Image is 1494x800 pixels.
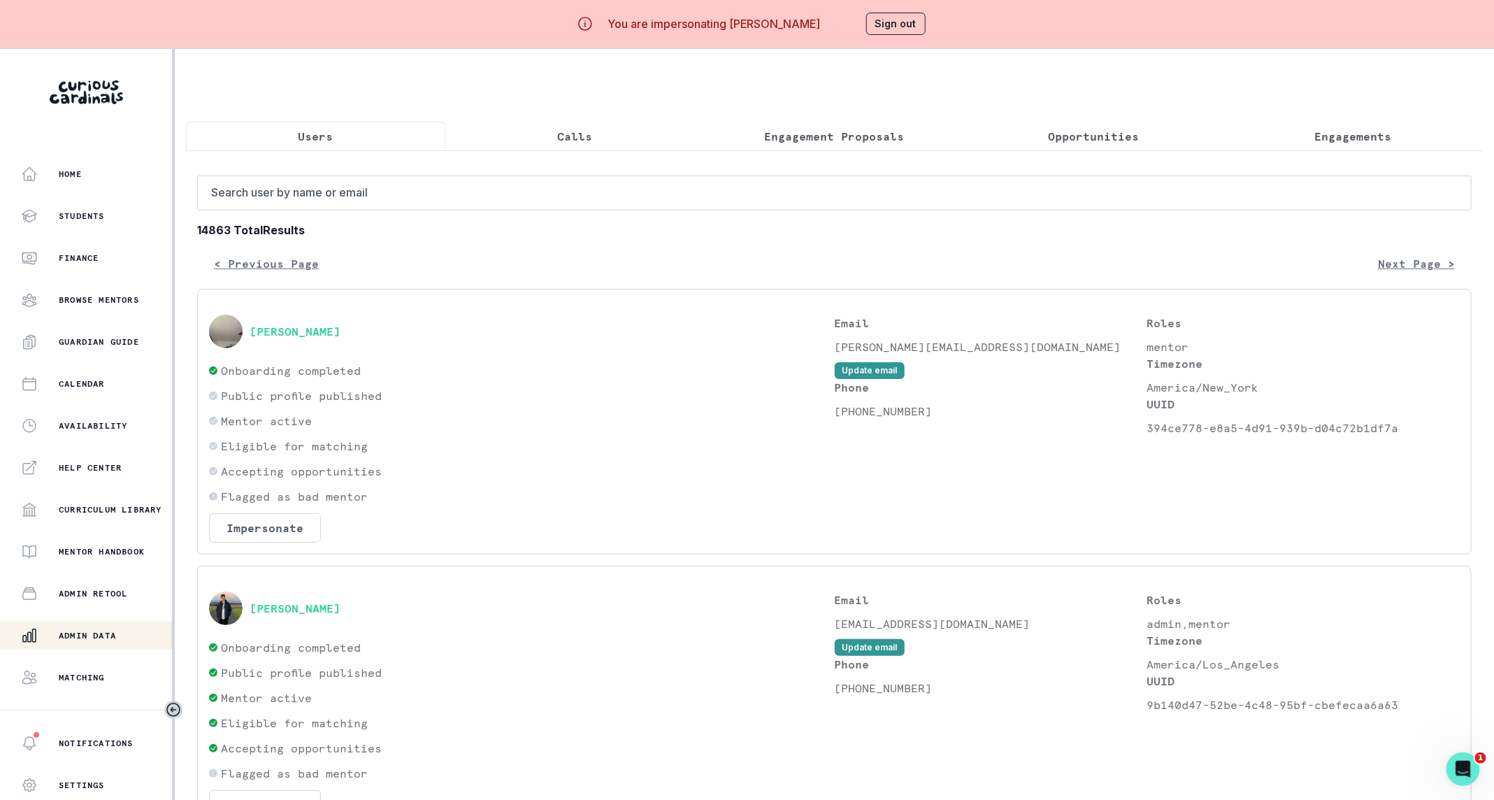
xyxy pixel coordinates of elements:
p: [PERSON_NAME][EMAIL_ADDRESS][DOMAIN_NAME] [835,338,1147,355]
p: Public profile published [221,664,382,681]
p: Onboarding completed [221,362,361,379]
button: Impersonate [209,513,321,543]
p: Settings [59,780,105,791]
p: Mentor active [221,413,312,429]
p: Admin Data [59,630,116,641]
p: Phone [835,379,1147,396]
p: Eligible for matching [221,438,368,455]
button: Next Page > [1361,250,1472,278]
p: Help Center [59,462,122,473]
p: Availability [59,420,127,431]
p: Calls [558,128,593,145]
p: You are impersonating [PERSON_NAME] [608,15,820,32]
p: Public profile published [221,387,382,404]
p: UUID [1147,396,1460,413]
p: Opportunities [1049,128,1140,145]
span: 1 [1475,752,1486,764]
p: Home [59,169,82,180]
button: [PERSON_NAME] [250,601,340,615]
button: < Previous Page [197,250,336,278]
p: 394ce778-e8a5-4d91-939b-d04c72b1df7a [1147,420,1460,436]
b: 14863 Total Results [197,222,1472,238]
img: Curious Cardinals Logo [50,80,123,104]
p: Matching [59,672,105,683]
p: Eligible for matching [221,715,368,731]
p: Accepting opportunities [221,740,382,757]
p: Accepting opportunities [221,463,382,480]
p: Mentor active [221,690,312,706]
p: UUID [1147,673,1460,690]
p: Calendar [59,378,105,390]
p: Roles [1147,592,1460,608]
p: mentor [1147,338,1460,355]
p: Email [835,592,1147,608]
p: Phone [835,656,1147,673]
p: Guardian Guide [59,336,139,348]
p: Students [59,210,105,222]
p: Onboarding completed [221,639,361,656]
button: Sign out [866,13,926,35]
p: [PHONE_NUMBER] [835,403,1147,420]
iframe: Intercom live chat [1446,752,1480,786]
p: Curriculum Library [59,504,162,515]
p: [EMAIL_ADDRESS][DOMAIN_NAME] [835,615,1147,632]
p: Finance [59,252,99,264]
p: Flagged as bad mentor [221,765,368,782]
p: Engagements [1315,128,1392,145]
p: America/Los_Angeles [1147,656,1460,673]
button: Update email [835,362,905,379]
p: Timezone [1147,355,1460,372]
p: [PHONE_NUMBER] [835,680,1147,697]
button: Toggle sidebar [164,701,182,719]
p: America/New_York [1147,379,1460,396]
p: Notifications [59,738,134,749]
p: Roles [1147,315,1460,331]
p: Browse Mentors [59,294,139,306]
p: Timezone [1147,632,1460,649]
button: [PERSON_NAME] [250,324,340,338]
p: Users [299,128,333,145]
p: Mentor Handbook [59,546,145,557]
button: Update email [835,639,905,656]
p: Engagement Proposals [765,128,905,145]
p: Flagged as bad mentor [221,488,368,505]
p: Email [835,315,1147,331]
p: 9b140d47-52be-4c48-95bf-cbefecaa6a63 [1147,697,1460,713]
p: Admin Retool [59,588,127,599]
p: admin,mentor [1147,615,1460,632]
